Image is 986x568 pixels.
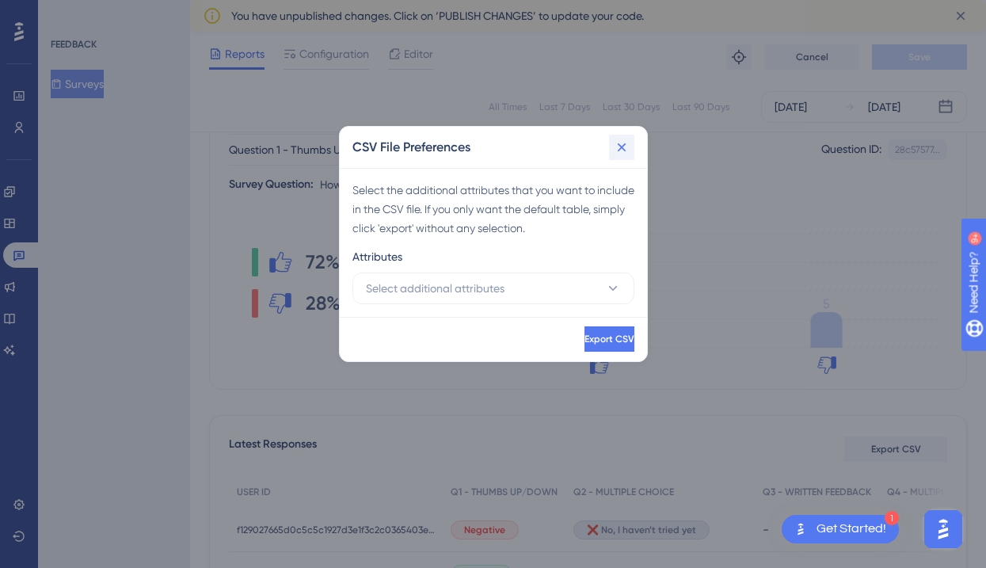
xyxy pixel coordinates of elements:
[352,247,402,266] span: Attributes
[37,4,99,23] span: Need Help?
[791,520,810,539] img: launcher-image-alternative-text
[352,138,470,157] h2: CSV File Preferences
[108,8,117,21] div: 9+
[919,505,967,553] iframe: UserGuiding AI Assistant Launcher
[366,279,504,298] span: Select additional attributes
[352,181,634,238] div: Select the additional attributes that you want to include in the CSV file. If you only want the d...
[584,333,634,345] span: Export CSV
[782,515,899,543] div: Open Get Started! checklist, remaining modules: 1
[885,511,899,525] div: 1
[817,520,886,538] div: Get Started!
